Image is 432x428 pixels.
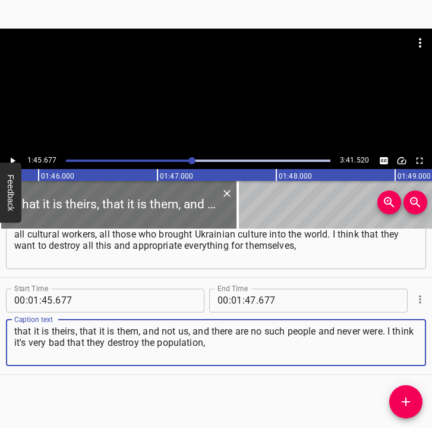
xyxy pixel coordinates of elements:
[27,156,56,164] span: 1:45.677
[55,289,164,313] input: 677
[279,172,312,180] text: 01:48.000
[66,160,330,162] div: Play progress
[231,289,242,313] input: 01
[229,289,231,313] span: :
[217,289,229,313] input: 00
[160,172,193,180] text: 01:47.000
[403,190,427,214] button: Zoom Out
[42,289,53,313] input: 45
[26,289,28,313] span: :
[412,284,426,315] div: Cue Options
[258,289,367,313] input: 677
[41,172,74,180] text: 01:46.000
[398,172,431,180] text: 01:49.000
[256,289,258,313] span: .
[39,289,42,313] span: :
[28,289,39,313] input: 01
[412,292,428,307] button: Cue Options
[377,190,401,214] button: Zoom In
[219,186,235,201] button: Delete
[5,153,20,168] button: Play/Pause
[394,153,409,168] button: Change Playback Speed
[394,153,409,168] div: Playback Speed
[14,326,418,360] textarea: that it is theirs, that it is them, and not us, and there are no such people and never were. I th...
[376,153,392,168] button: Toggle captions
[389,385,422,418] button: Add Cue
[14,289,26,313] input: 00
[53,289,55,313] span: .
[340,156,369,164] span: 3:41.520
[242,289,245,313] span: :
[412,153,427,168] button: Toggle fullscreen
[245,289,256,313] input: 47
[219,186,233,201] div: Delete Cue
[14,229,418,263] textarea: all cultural workers, all those who brought Ukrainian culture into the world. I think that they w...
